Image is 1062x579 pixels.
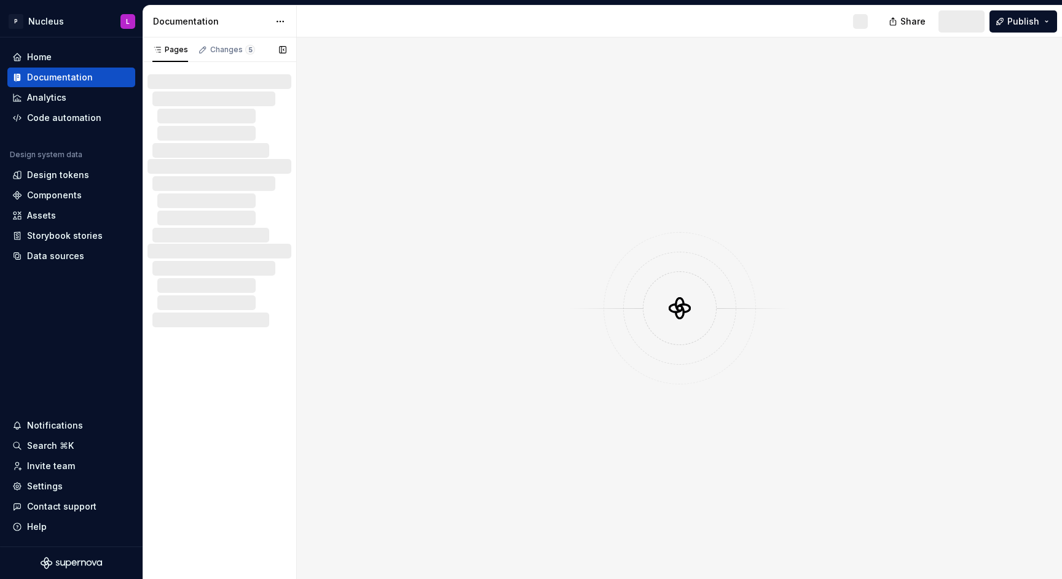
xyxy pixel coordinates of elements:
div: Code automation [27,112,101,124]
span: Publish [1007,15,1039,28]
div: Components [27,189,82,201]
div: Data sources [27,250,84,262]
div: Analytics [27,91,66,104]
div: L [126,17,130,26]
a: Analytics [7,88,135,107]
div: Storybook stories [27,230,103,242]
div: P [9,14,23,29]
div: Settings [27,480,63,492]
a: Data sources [7,246,135,266]
button: Contact support [7,497,135,516]
div: Documentation [27,71,93,84]
div: Assets [27,209,56,222]
button: Search ⌘K [7,436,135,456]
div: Design system data [10,150,82,160]
button: Share [883,10,934,33]
div: Notifications [27,419,83,432]
div: Changes [210,45,255,55]
svg: Supernova Logo [41,557,102,569]
a: Invite team [7,456,135,476]
a: Documentation [7,68,135,87]
a: Settings [7,476,135,496]
button: PNucleusL [2,8,140,34]
button: Publish [989,10,1057,33]
a: Code automation [7,108,135,128]
span: Share [900,15,926,28]
div: Search ⌘K [27,440,74,452]
div: Invite team [27,460,75,472]
div: Help [27,521,47,533]
div: Contact support [27,500,96,513]
div: Design tokens [27,169,89,181]
button: Notifications [7,416,135,435]
a: Design tokens [7,165,135,185]
a: Components [7,185,135,205]
a: Storybook stories [7,226,135,246]
span: 5 [245,45,255,55]
button: Help [7,517,135,537]
a: Assets [7,206,135,225]
div: Pages [152,45,188,55]
div: Nucleus [28,15,64,28]
a: Home [7,47,135,67]
div: Documentation [153,15,269,28]
div: Home [27,51,52,63]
